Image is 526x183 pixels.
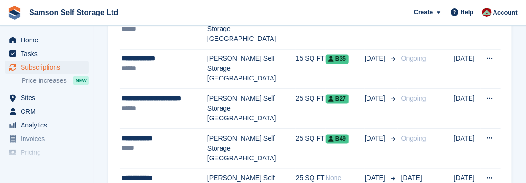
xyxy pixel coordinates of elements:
td: 15 SQ FT [296,49,326,89]
span: Ongoing [401,135,426,143]
a: menu [5,146,89,159]
span: B35 [326,55,349,64]
span: [DATE] [365,134,387,144]
td: [DATE] [454,89,481,129]
a: menu [5,91,89,104]
span: Invoices [21,132,77,145]
span: Account [493,8,518,17]
span: Ongoing [401,95,426,103]
a: Price increases NEW [22,75,89,86]
a: Samson Self Storage Ltd [25,5,122,20]
td: [DATE] [454,129,481,169]
div: NEW [73,76,89,85]
span: B27 [326,95,349,104]
span: Home [21,33,77,47]
span: Ongoing [401,55,426,63]
a: menu [5,61,89,74]
span: Sites [21,91,77,104]
span: [DATE] [401,175,422,182]
img: Ian [482,8,492,17]
span: [DATE] [365,54,387,64]
a: menu [5,159,89,173]
a: menu [5,132,89,145]
img: stora-icon-8386f47178a22dfd0bd8f6a31ec36ba5ce8667c1dd55bd0f319d3a0aa187defe.svg [8,6,22,20]
span: Price increases [22,76,67,85]
td: 25 SQ FT [296,89,326,129]
span: Subscriptions [21,61,77,74]
span: Coupons [21,159,77,173]
td: [PERSON_NAME] Self Storage [GEOGRAPHIC_DATA] [207,89,296,129]
td: [PERSON_NAME] Self Storage [GEOGRAPHIC_DATA] [207,49,296,89]
span: Tasks [21,47,77,60]
span: [DATE] [365,94,387,104]
a: menu [5,119,89,132]
span: Analytics [21,119,77,132]
td: [DATE] [454,9,481,49]
span: B49 [326,135,349,144]
span: CRM [21,105,77,118]
td: 25 SQ FT [296,129,326,169]
td: [PERSON_NAME] Self Storage [GEOGRAPHIC_DATA] [207,9,296,49]
span: Create [414,8,433,17]
a: menu [5,105,89,118]
a: menu [5,33,89,47]
td: [PERSON_NAME] Self Storage [GEOGRAPHIC_DATA] [207,129,296,169]
td: [DATE] [454,49,481,89]
a: menu [5,47,89,60]
span: Help [461,8,474,17]
span: Pricing [21,146,77,159]
td: 50 SQ FT [296,9,326,49]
